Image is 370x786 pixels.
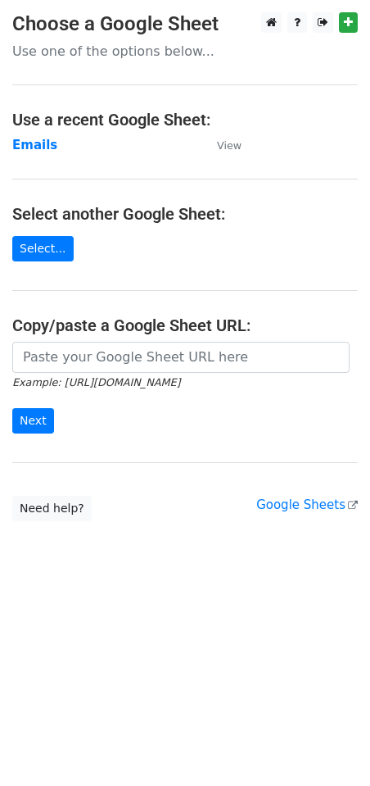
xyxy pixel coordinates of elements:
h4: Use a recent Google Sheet: [12,110,358,129]
a: Select... [12,236,74,261]
h3: Choose a Google Sheet [12,12,358,36]
a: Need help? [12,496,92,521]
small: View [217,139,241,152]
input: Next [12,408,54,434]
small: Example: [URL][DOMAIN_NAME] [12,376,180,388]
h4: Select another Google Sheet: [12,204,358,224]
a: Emails [12,138,57,152]
p: Use one of the options below... [12,43,358,60]
input: Paste your Google Sheet URL here [12,342,350,373]
a: Google Sheets [256,497,358,512]
a: View [201,138,241,152]
h4: Copy/paste a Google Sheet URL: [12,316,358,335]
